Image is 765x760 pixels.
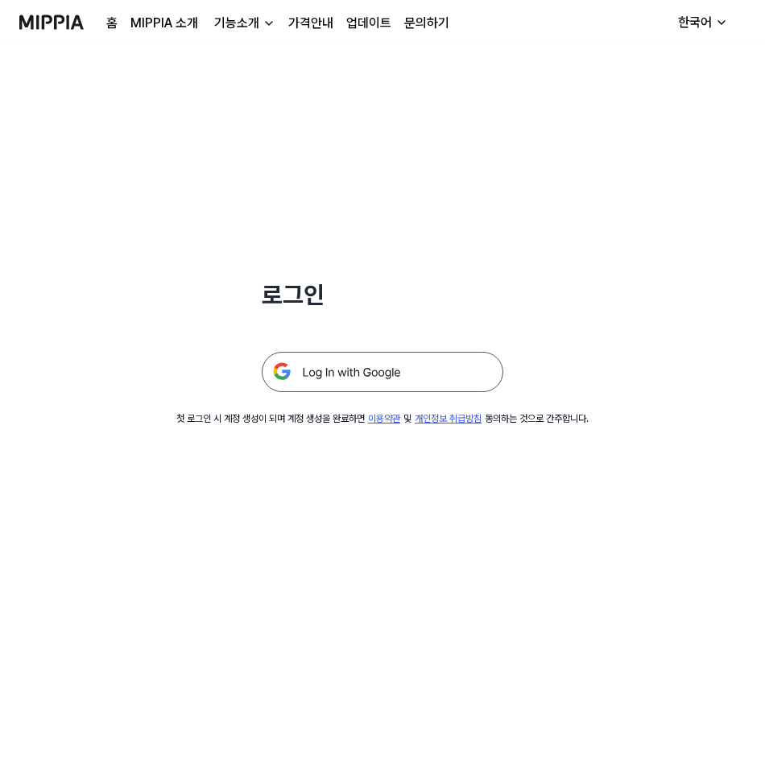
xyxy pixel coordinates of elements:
[106,14,118,33] a: 홈
[130,14,198,33] a: MIPPIA 소개
[368,413,400,424] a: 이용약관
[346,14,391,33] a: 업데이트
[211,14,263,33] div: 기능소개
[415,413,482,424] a: 개인정보 취급방침
[665,6,738,39] button: 한국어
[675,13,715,32] div: 한국어
[404,14,449,33] a: 문의하기
[263,17,275,30] img: down
[176,411,589,426] div: 첫 로그인 시 계정 생성이 되며 계정 생성을 완료하면 및 동의하는 것으로 간주합니다.
[211,14,275,33] button: 기능소개
[262,277,503,313] h1: 로그인
[288,14,333,33] a: 가격안내
[262,352,503,392] img: 구글 로그인 버튼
